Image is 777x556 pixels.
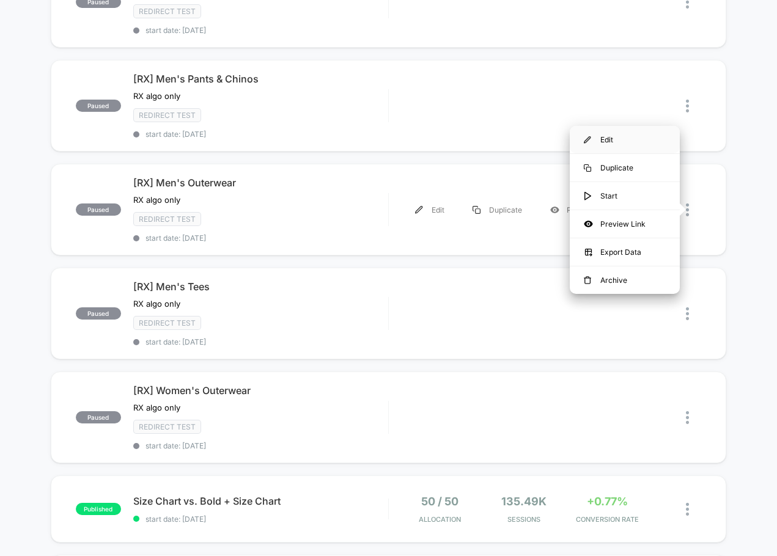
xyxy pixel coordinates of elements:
span: RX algo only [133,403,180,412]
span: +0.77% [587,495,628,508]
span: start date: [DATE] [133,26,388,35]
img: close [686,100,689,112]
span: 135.49k [501,495,547,508]
span: RX algo only [133,299,180,309]
span: [RX] Women's Outerwear [133,384,388,397]
span: Sessions [485,515,562,524]
img: close [686,307,689,320]
span: [RX] Men's Pants & Chinos [133,73,388,85]
span: [RX] Men's Tees [133,280,388,293]
span: paused [76,411,121,423]
div: Start [570,182,680,210]
img: menu [473,206,481,214]
span: 50 / 50 [421,495,458,508]
span: published [76,503,121,515]
img: menu [584,136,591,144]
span: [RX] Men's Outerwear [133,177,388,189]
div: Edit [401,196,458,224]
div: Export Data [570,238,680,266]
img: close [686,503,689,516]
span: start date: [DATE] [133,233,388,243]
span: Redirect Test [133,212,201,226]
span: start date: [DATE] [133,441,388,450]
div: Preview [536,196,609,224]
img: close [686,203,689,216]
img: close [686,411,689,424]
span: RX algo only [133,195,180,205]
img: menu [415,206,423,214]
span: Redirect Test [133,4,201,18]
span: RX algo only [133,91,180,101]
span: CONVERSION RATE [569,515,646,524]
span: Allocation [419,515,461,524]
div: Duplicate [570,154,680,181]
div: Edit [570,126,680,153]
img: menu [584,192,591,200]
span: Redirect Test [133,108,201,122]
div: Archive [570,266,680,294]
img: menu [584,276,591,285]
span: start date: [DATE] [133,337,388,346]
img: menu [584,164,591,172]
span: Redirect Test [133,420,201,434]
span: start date: [DATE] [133,514,388,524]
span: paused [76,100,121,112]
span: paused [76,203,121,216]
span: Redirect Test [133,316,201,330]
span: start date: [DATE] [133,130,388,139]
span: paused [76,307,121,320]
div: Duplicate [458,196,536,224]
span: Size Chart vs. Bold + Size Chart [133,495,388,507]
div: Preview Link [570,210,680,238]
